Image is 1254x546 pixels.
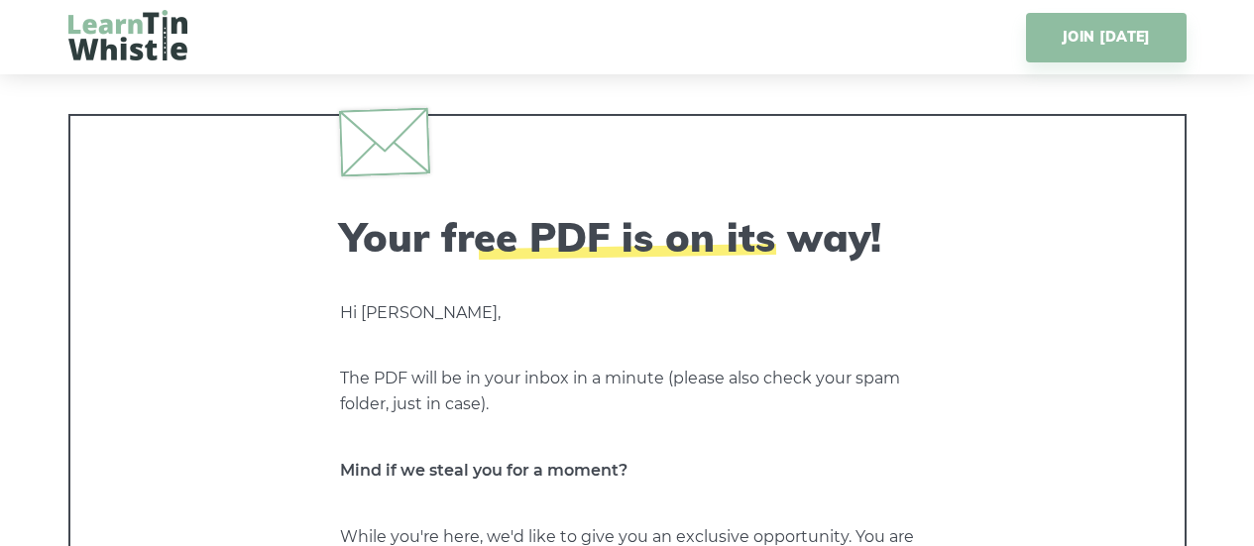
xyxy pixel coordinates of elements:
img: envelope.svg [338,107,429,176]
p: Hi [PERSON_NAME], [340,300,915,326]
strong: Mind if we steal you for a moment? [340,461,627,480]
a: JOIN [DATE] [1026,13,1186,62]
img: LearnTinWhistle.com [68,10,187,60]
p: The PDF will be in your inbox in a minute (please also check your spam folder, just in case). [340,366,915,417]
h2: Your free PDF is on its way! [340,213,915,261]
